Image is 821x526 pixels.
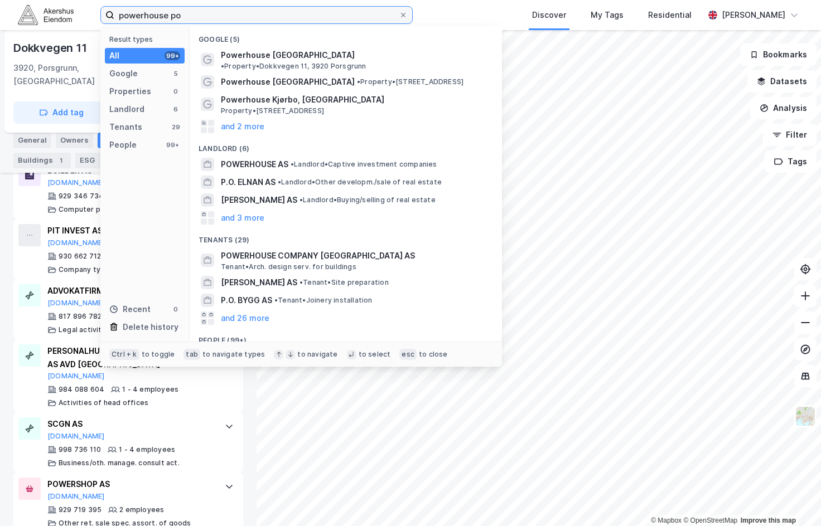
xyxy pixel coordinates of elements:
button: [DOMAIN_NAME] [47,178,105,187]
div: Tenants [98,133,151,148]
div: People [109,138,137,152]
div: Result types [109,35,185,43]
button: [DOMAIN_NAME] [47,432,105,441]
div: 2 employees [119,505,164,514]
div: Owners [56,133,93,148]
div: POWERSHOP AS [47,478,214,491]
button: and 2 more [221,120,264,133]
span: POWERHOUSE COMPANY [GEOGRAPHIC_DATA] AS [221,249,489,262]
div: 0 [171,87,180,96]
span: Powerhouse Kjørbo, [GEOGRAPHIC_DATA] [221,93,489,106]
div: 3920, Porsgrunn, [GEOGRAPHIC_DATA] [13,61,159,88]
span: Property • [STREET_ADDRESS] [357,77,463,86]
button: [DOMAIN_NAME] [47,492,105,501]
div: Residential [648,8,692,22]
div: Google [109,67,138,80]
div: 817 896 782 [59,312,102,321]
div: 1 - 4 employees [122,385,178,394]
div: to navigate types [202,350,265,359]
button: [DOMAIN_NAME] [47,299,105,308]
span: P.O. BYGG AS [221,294,272,307]
span: Tenant • Joinery installation [274,296,373,305]
div: 1 - 4 employees [119,445,175,454]
span: • [291,160,294,168]
span: Tenant • Arch. design serv. for buildings [221,262,356,271]
div: Dokkvegen 11 [13,39,89,57]
div: Recent [109,303,151,316]
div: to close [419,350,448,359]
div: Properties [109,85,151,98]
div: Google (5) [190,26,502,46]
div: SCGN AS [47,417,214,431]
div: Tenants [109,120,142,134]
div: General [13,133,51,148]
div: to toggle [142,350,175,359]
span: Powerhouse [GEOGRAPHIC_DATA] [221,75,355,89]
span: • [221,62,224,70]
div: ESG [75,153,113,168]
a: Improve this map [741,517,796,524]
div: 998 736 110 [59,445,101,454]
div: 984 088 604 [59,385,104,394]
button: Analysis [750,97,817,119]
div: Tenants (29) [190,227,502,247]
span: Landlord • Other developm./sale of real estate [278,178,442,187]
a: Mapbox [651,517,682,524]
div: to select [359,350,391,359]
div: My Tags [591,8,624,22]
span: • [274,296,278,304]
div: 99+ [165,51,180,60]
div: Buildings [13,153,71,168]
div: to navigate [297,350,337,359]
button: and 26 more [221,311,269,325]
span: • [278,178,281,186]
div: 6 [171,105,180,114]
div: 929 346 734 [59,192,104,201]
div: Discover [532,8,566,22]
div: 0 [171,305,180,314]
div: Landlord (6) [190,135,502,155]
div: Company type is undefined [59,265,154,274]
button: Datasets [747,70,817,92]
div: 2 [97,155,108,166]
span: P.O. ELNAN AS [221,176,276,189]
button: Tags [765,150,817,173]
span: Property • [STREET_ADDRESS] [221,106,324,115]
div: Kontrollprogram for chat [765,473,821,526]
div: 29 [171,123,180,131]
div: 929 719 395 [59,505,102,514]
div: 5 [171,69,180,78]
iframe: Chat Widget [765,473,821,526]
div: Activities of head offices [59,398,148,407]
div: esc [399,349,417,360]
button: Filter [763,124,817,146]
span: • [357,77,360,86]
span: Powerhouse [GEOGRAPHIC_DATA] [221,48,355,62]
span: POWERHOUSE AS [221,158,288,171]
div: Ctrl + k [109,349,139,360]
a: OpenStreetMap [683,517,737,524]
img: Z [795,406,816,427]
div: 99+ [165,140,180,149]
span: Tenant • Site preparation [300,278,389,287]
button: Bookmarks [740,43,817,66]
div: Landlord [109,103,144,116]
span: [PERSON_NAME] AS [221,276,297,289]
span: Landlord • Buying/selling of real estate [300,196,436,204]
span: Landlord • Captive investment companies [291,160,437,169]
span: • [300,278,303,286]
div: [PERSON_NAME] [722,8,785,22]
div: Business/oth. manage. consult act. [59,459,180,467]
span: • [300,196,303,204]
div: PERSONALHUSET SERVICE MANAGEMENT AS AVD [GEOGRAPHIC_DATA] [47,344,214,371]
div: All [109,49,119,62]
div: People (99+) [190,327,502,347]
div: Legal activities [59,325,112,334]
input: Search by address, cadastre, landlords, tenants or people [114,7,399,23]
div: Computer programming act. [59,205,157,214]
span: Property • Dokkvegen 11, 3920 Porsgrunn [221,62,366,71]
button: [DOMAIN_NAME] [47,238,105,247]
span: [PERSON_NAME] AS [221,193,297,207]
div: tab [183,349,200,360]
div: Delete history [123,320,178,334]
